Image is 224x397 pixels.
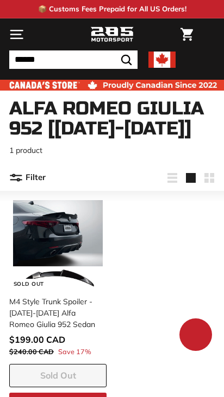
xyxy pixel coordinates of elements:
[9,334,65,345] span: $199.00 CAD
[90,25,134,44] img: Logo_285_Motorsport_areodynamics_components
[40,370,76,381] span: Sold Out
[9,296,100,330] div: M4 Style Trunk Spoiler - [DATE]-[DATE] Alfa Romeo Giulia 952 Sedan
[9,50,138,69] input: Search
[38,4,186,15] p: 📦 Customs Fees Prepaid for All US Orders!
[10,279,48,290] div: Sold Out
[9,165,46,191] button: Filter
[9,145,215,156] p: 1 product
[9,347,54,356] span: $240.00 CAD
[176,318,215,354] inbox-online-store-chat: Shopify online store chat
[9,364,107,387] button: Sold Out
[9,99,215,139] h1: Alfa Romeo Giulia 952 [[DATE]-[DATE]]
[9,196,107,364] a: Sold Out M4 Style Trunk Spoiler - [DATE]-[DATE] Alfa Romeo Giulia 952 Sedan Save 17%
[58,347,91,357] span: Save 17%
[175,19,198,50] a: Cart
